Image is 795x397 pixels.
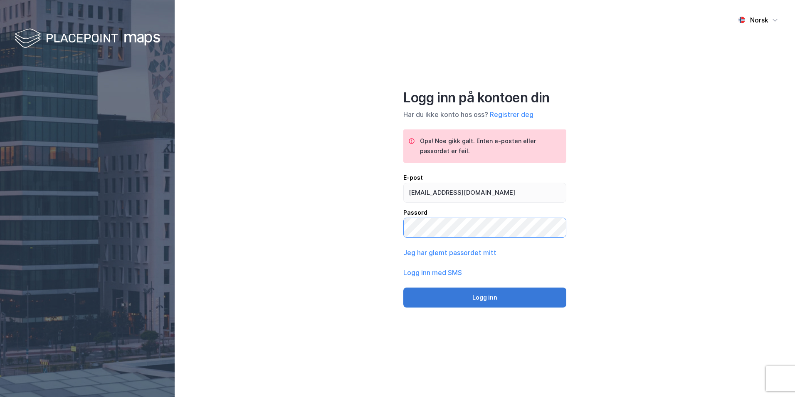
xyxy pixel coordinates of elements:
[403,248,496,258] button: Jeg har glemt passordet mitt
[403,109,566,119] div: Har du ikke konto hos oss?
[15,27,160,51] img: logo-white.f07954bde2210d2a523dddb988cd2aa7.svg
[403,89,566,106] div: Logg inn på kontoen din
[420,136,560,156] div: Ops! Noe gikk galt. Enten e-posten eller passordet er feil.
[403,288,566,308] button: Logg inn
[403,173,566,183] div: E-post
[403,208,566,218] div: Passord
[753,357,795,397] iframe: Chat Widget
[490,109,533,119] button: Registrer deg
[750,15,768,25] div: Norsk
[403,268,462,278] button: Logg inn med SMS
